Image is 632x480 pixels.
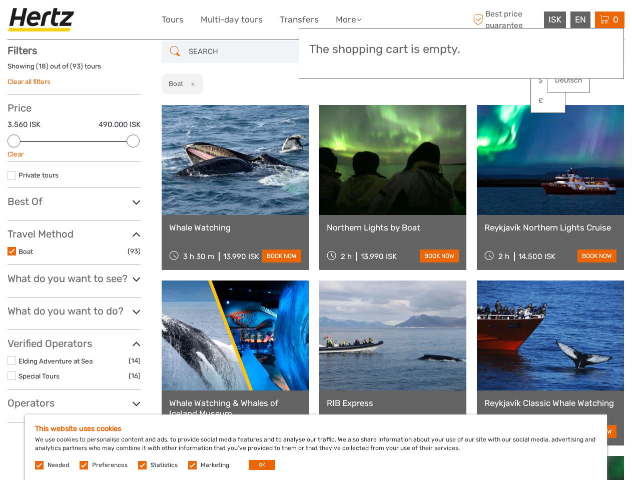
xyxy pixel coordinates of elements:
[92,461,128,469] label: Preferences
[280,12,319,27] a: Transfers
[99,119,141,130] label: 490.000 ISK
[484,222,616,232] a: Reykjavík Northern Lights Cruise
[129,370,141,381] span: (16)
[484,398,616,408] a: Reykjavík Classic Whale Watching
[183,252,214,261] span: 3 h 30 m
[223,252,259,261] div: 13.990 ISK
[169,222,301,232] a: Whale Watching
[570,11,590,28] div: EN
[201,12,263,27] a: Multi-day tours
[19,171,59,179] a: Private tours
[249,460,275,470] button: OK
[547,71,589,89] a: Deutsch
[577,249,616,262] a: book now
[327,398,459,408] a: RIB Express
[185,43,304,60] input: SEARCH
[262,249,301,262] a: book now
[151,461,178,469] label: Statistics
[341,252,352,261] span: 2 h
[169,79,183,87] h2: Boat
[420,249,459,262] a: book now
[336,12,362,27] a: More
[8,7,79,32] img: Hertz
[8,337,141,349] h3: Verified Operators
[201,461,229,469] label: Marketing
[8,149,141,159] div: Clear
[162,12,184,27] a: Tours
[8,102,141,114] h3: Price
[8,119,41,130] label: 3.560 ISK
[14,17,113,25] p: We're away right now. Please check back later!
[518,252,555,261] div: 14.500 ISK
[8,305,141,317] h3: What do you want to do?
[327,222,459,232] a: Northern Lights by Boat
[548,14,561,24] span: ISK
[8,228,141,240] h3: Travel Method
[73,61,81,71] label: 93
[361,252,397,261] div: 13.990 ISK
[129,355,141,366] span: (14)
[185,78,198,89] button: x
[8,61,141,77] div: Showing ( ) out of ( ) tours
[35,424,597,433] h5: This website uses cookies
[531,71,565,89] a: $
[25,414,607,480] div: We use cookies to personalise content and ads, to provide social media features and to analyse ou...
[8,77,51,85] a: Clear all filters
[309,42,613,56] h3: The shopping cart is empty.
[611,14,620,24] span: 0
[39,61,46,71] label: 18
[8,44,37,56] strong: Filters
[128,245,141,257] span: (93)
[169,398,301,418] a: Whale Watching & Whales of Iceland Museum
[498,252,509,261] span: 2 h
[8,195,141,207] h3: Best Of
[19,357,93,365] a: Elding Adventure at Sea
[8,397,141,409] h3: Operators
[19,247,33,255] a: Boat
[470,8,541,30] span: Best price guarantee
[115,15,127,27] button: Open LiveChat chat widget
[19,372,60,380] a: Special Tours
[8,272,141,284] h3: What do you want to see?
[48,461,69,469] label: Needed
[531,92,565,110] a: £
